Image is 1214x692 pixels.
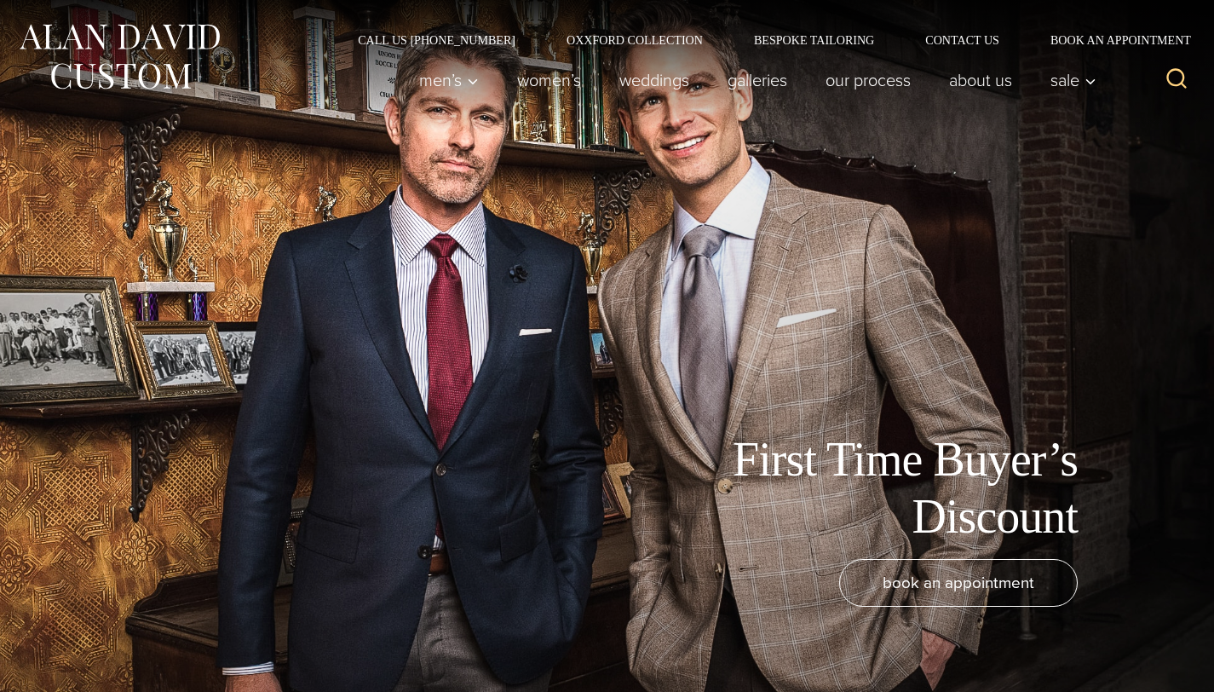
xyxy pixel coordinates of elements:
a: weddings [601,63,709,97]
img: Alan David Custom [17,19,222,95]
a: Our Process [807,63,930,97]
button: View Search Form [1156,60,1197,101]
h1: First Time Buyer’s Discount [694,431,1078,545]
a: About Us [930,63,1032,97]
a: Contact Us [900,34,1025,46]
span: Men’s [419,72,479,89]
a: Oxxford Collection [541,34,728,46]
a: Bespoke Tailoring [728,34,900,46]
nav: Secondary Navigation [332,34,1197,46]
a: Women’s [498,63,601,97]
a: Call Us [PHONE_NUMBER] [332,34,541,46]
a: Galleries [709,63,807,97]
span: book an appointment [883,570,1034,595]
nav: Primary Navigation [400,63,1106,97]
a: Book an Appointment [1025,34,1197,46]
a: book an appointment [839,559,1078,607]
span: Sale [1050,72,1096,89]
